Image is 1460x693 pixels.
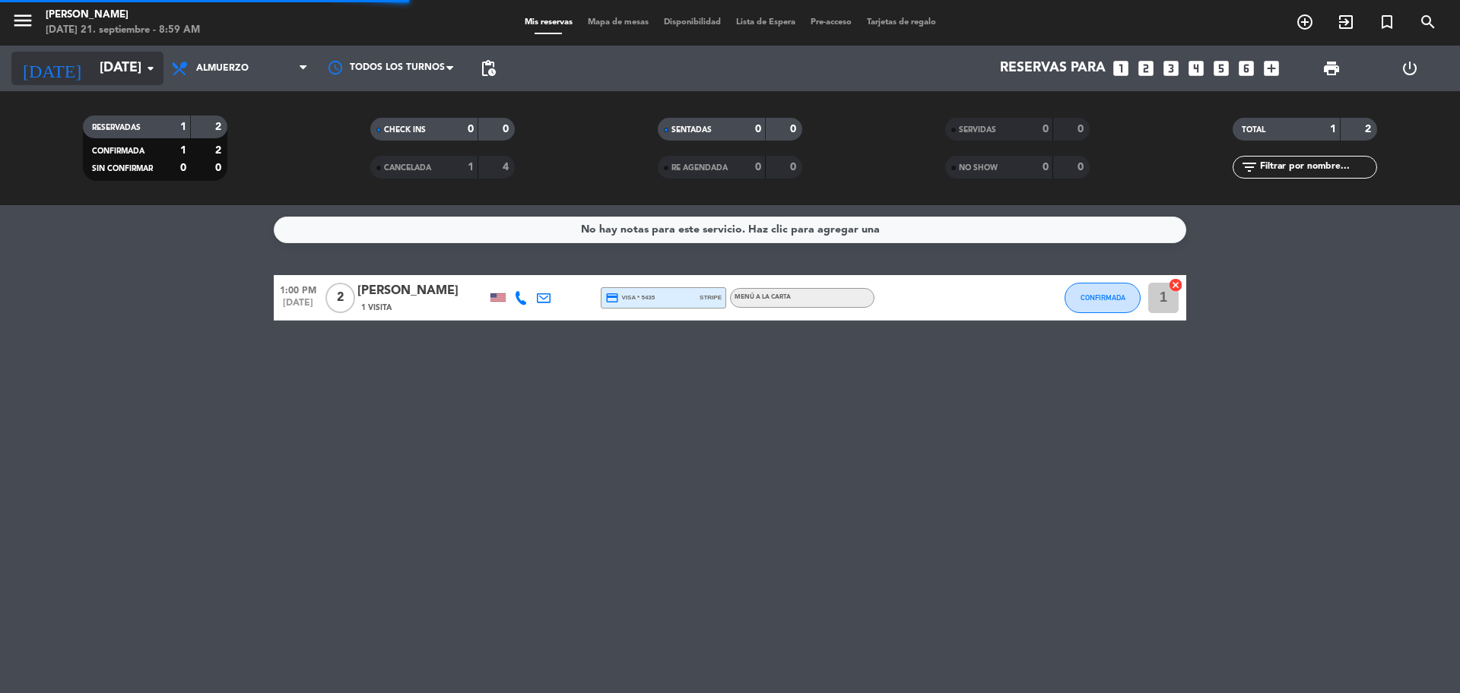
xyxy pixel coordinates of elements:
span: Tarjetas de regalo [859,18,944,27]
i: looks_two [1136,59,1156,78]
i: filter_list [1240,158,1258,176]
i: looks_one [1111,59,1131,78]
i: looks_3 [1161,59,1181,78]
span: CONFIRMADA [1081,293,1125,302]
div: No hay notas para este servicio. Haz clic para agregar una [581,221,880,239]
span: Mis reservas [517,18,580,27]
i: menu [11,9,34,32]
i: arrow_drop_down [141,59,160,78]
i: turned_in_not [1378,13,1396,31]
strong: 1 [468,162,474,172]
span: Almuerzo [196,63,249,74]
strong: 0 [1078,162,1087,172]
i: looks_6 [1236,59,1256,78]
div: LOG OUT [1370,46,1449,91]
i: power_settings_new [1401,59,1419,78]
i: add_circle_outline [1296,13,1314,31]
span: pending_actions [479,59,497,78]
strong: 0 [755,124,761,134]
i: search [1419,13,1437,31]
strong: 0 [1043,162,1049,172]
div: [PERSON_NAME] [357,281,487,301]
span: Reservas para [1000,61,1106,76]
strong: 0 [755,162,761,172]
strong: 2 [215,145,224,156]
span: NO SHOW [959,164,998,172]
strong: 0 [790,162,799,172]
strong: 2 [215,122,224,132]
span: Disponibilidad [656,18,728,27]
span: Lista de Espera [728,18,803,27]
button: CONFIRMADA [1065,283,1141,313]
span: 2 [325,283,355,313]
strong: 0 [180,163,186,173]
span: [DATE] [274,298,322,315]
button: menu [11,9,34,37]
span: CANCELADA [384,164,431,172]
span: 1:00 PM [274,280,322,298]
span: RESERVADAS [92,124,141,131]
input: Filtrar por nombre... [1258,159,1376,176]
span: SENTADAS [671,126,712,134]
strong: 1 [180,122,186,132]
strong: 0 [1078,124,1087,134]
strong: 0 [1043,124,1049,134]
strong: 0 [468,124,474,134]
div: [PERSON_NAME] [46,8,200,23]
span: Mapa de mesas [580,18,656,27]
img: close.png [1170,279,1182,292]
span: stripe [700,293,722,302]
strong: 0 [503,124,512,134]
span: CHECK INS [384,126,426,134]
div: [DATE] 21. septiembre - 8:59 AM [46,23,200,38]
span: print [1322,59,1341,78]
strong: 1 [180,145,186,156]
i: looks_4 [1186,59,1206,78]
span: SIN CONFIRMAR [92,165,153,172]
span: CONFIRMADA [92,147,144,155]
strong: 0 [790,124,799,134]
span: TOTAL [1242,126,1265,134]
span: RE AGENDADA [671,164,728,172]
span: 1 Visita [361,302,392,314]
i: looks_5 [1211,59,1231,78]
strong: 2 [1365,124,1374,134]
strong: 1 [1330,124,1336,134]
strong: 4 [503,162,512,172]
span: MENÚ A LA CARTA [735,294,791,300]
i: add_box [1262,59,1281,78]
i: credit_card [605,291,619,305]
i: exit_to_app [1337,13,1355,31]
span: SERVIDAS [959,126,996,134]
span: visa * 5435 [605,291,655,305]
strong: 0 [215,163,224,173]
i: [DATE] [11,52,92,85]
span: Pre-acceso [803,18,859,27]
